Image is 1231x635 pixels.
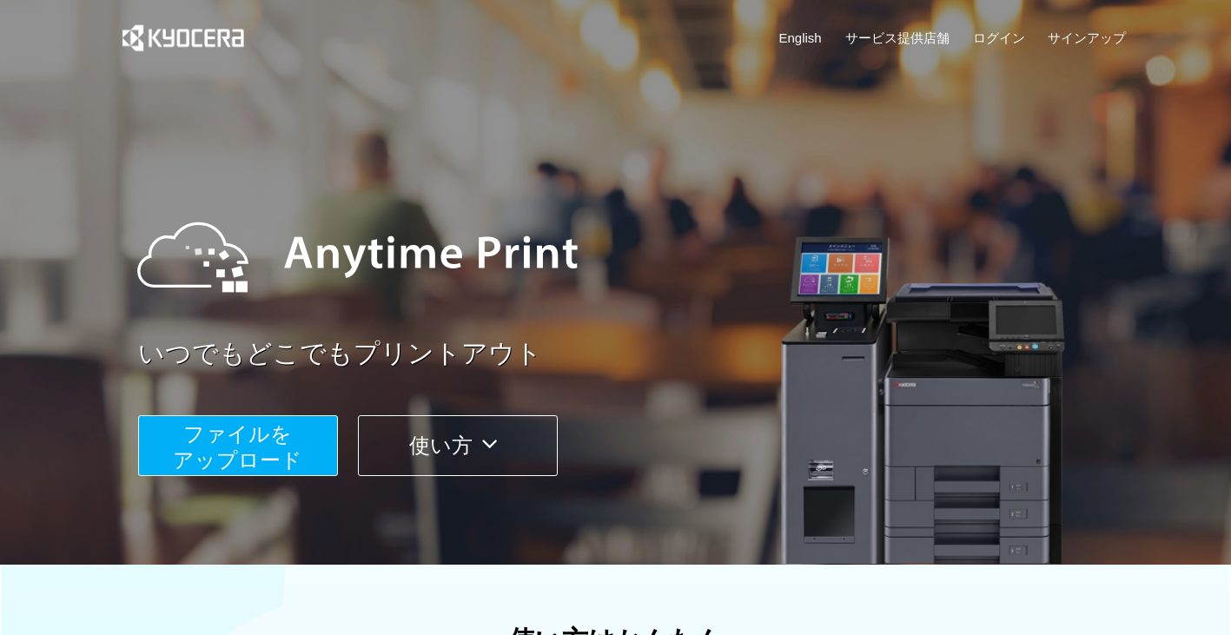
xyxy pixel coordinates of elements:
[138,335,1137,373] a: いつでもどこでもプリントアウト
[358,415,558,476] button: 使い方
[973,29,1025,47] a: ログイン
[173,422,302,472] span: ファイルを ​​アップロード
[845,29,950,47] a: サービス提供店舗
[138,415,338,476] button: ファイルを​​アップロード
[779,29,822,47] a: English
[1048,29,1126,47] a: サインアップ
